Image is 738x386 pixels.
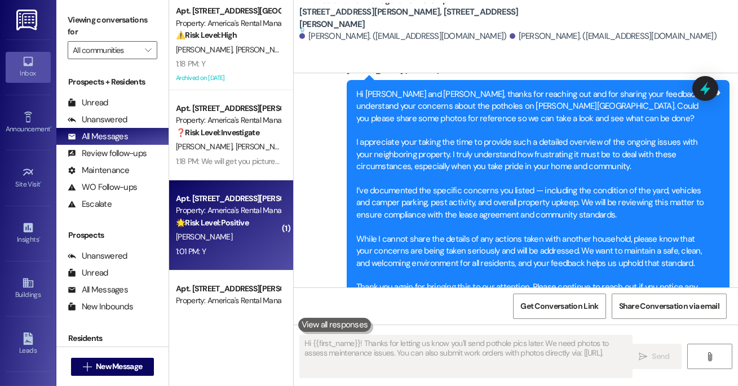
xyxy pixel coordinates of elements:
[176,218,249,228] strong: 🌟 Risk Level: Positive
[176,141,236,152] span: [PERSON_NAME]
[6,52,51,82] a: Inbox
[68,131,128,143] div: All Messages
[83,362,91,371] i: 
[41,179,42,187] span: •
[6,163,51,193] a: Site Visit •
[56,229,169,241] div: Prospects
[68,301,133,313] div: New Inbounds
[6,273,51,304] a: Buildings
[236,45,292,55] span: [PERSON_NAME]
[176,127,259,137] strong: ❓ Risk Level: Investigate
[16,10,39,30] img: ResiDesk Logo
[510,30,717,42] div: [PERSON_NAME]. ([EMAIL_ADDRESS][DOMAIN_NAME])
[145,46,151,55] i: 
[652,350,670,362] span: Send
[56,76,169,88] div: Prospects + Residents
[68,114,127,126] div: Unanswered
[176,30,237,40] strong: ⚠️ Risk Level: High
[176,193,280,205] div: Apt. [STREET_ADDRESS][PERSON_NAME][PERSON_NAME]
[513,294,606,319] button: Get Conversation Link
[176,114,280,126] div: Property: America's Rental Managers Portfolio
[68,267,108,279] div: Unread
[176,205,280,216] div: Property: America's Rental Managers Portfolio
[176,232,232,242] span: [PERSON_NAME]
[71,358,154,376] button: New Message
[68,148,147,159] div: Review follow-ups
[236,141,292,152] span: [PERSON_NAME]
[6,329,51,360] a: Leads
[627,344,682,369] button: Send
[176,45,236,55] span: [PERSON_NAME]
[68,198,112,210] div: Escalate
[520,300,598,312] span: Get Conversation Link
[612,294,727,319] button: Share Conversation via email
[299,30,507,42] div: [PERSON_NAME]. ([EMAIL_ADDRESS][DOMAIN_NAME])
[619,300,719,312] span: Share Conversation via email
[50,123,52,131] span: •
[68,250,127,262] div: Unanswered
[6,218,51,249] a: Insights •
[176,295,280,307] div: Property: America's Rental Managers Portfolio
[356,88,712,318] div: Hi [PERSON_NAME] and [PERSON_NAME], thanks for reaching out and for sharing your feedback. I unde...
[68,165,130,176] div: Maintenance
[39,234,41,242] span: •
[176,5,280,17] div: Apt. [STREET_ADDRESS][GEOGRAPHIC_DATA][STREET_ADDRESS]
[176,283,280,295] div: Apt. [STREET_ADDRESS][PERSON_NAME], [STREET_ADDRESS][PERSON_NAME]
[176,103,280,114] div: Apt. [STREET_ADDRESS][PERSON_NAME], [STREET_ADDRESS][PERSON_NAME]
[175,71,281,85] div: Archived on [DATE]
[68,97,108,109] div: Unread
[300,335,632,378] textarea: Hi {{first_name}}! Thanks for letting us know you'll send
[68,284,128,296] div: All Messages
[705,352,714,361] i: 
[68,11,157,41] label: Viewing conversations for
[176,246,206,256] div: 1:01 PM: Y
[68,181,137,193] div: WO Follow-ups
[73,41,139,59] input: All communities
[176,59,205,69] div: 1:18 PM: Y
[176,17,280,29] div: Property: America's Rental Managers Portfolio
[56,332,169,344] div: Residents
[639,352,647,361] i: 
[176,156,419,166] div: 1:18 PM: We will get you pictures of the pot holes when we get home [DATE]
[96,361,142,372] span: New Message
